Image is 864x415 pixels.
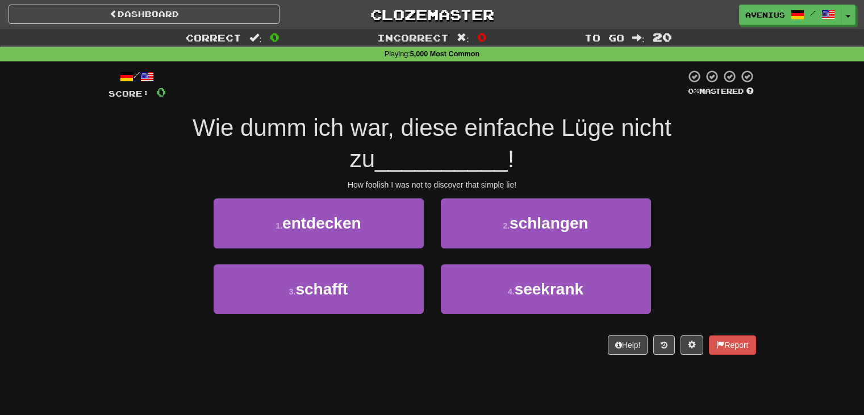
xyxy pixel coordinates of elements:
[156,85,166,99] span: 0
[377,32,449,43] span: Incorrect
[249,33,262,43] span: :
[9,5,279,24] a: Dashboard
[709,335,756,355] button: Report
[108,89,149,98] span: Score:
[585,32,624,43] span: To go
[653,335,675,355] button: Round history (alt+y)
[289,287,296,296] small: 3 .
[186,32,241,43] span: Correct
[295,280,348,298] span: schafft
[441,264,651,314] button: 4.seekrank
[745,10,785,20] span: Avenius
[515,280,583,298] span: seekrank
[193,114,671,172] span: Wie dumm ich war, diese einfache Lüge nicht zu
[214,264,424,314] button: 3.schafft
[508,146,515,172] span: !
[508,287,515,296] small: 4 .
[108,69,166,84] div: /
[510,214,588,232] span: schlangen
[270,30,279,44] span: 0
[686,86,756,97] div: Mastered
[108,179,756,190] div: How foolish I was not to discover that simple lie!
[410,50,479,58] strong: 5,000 Most Common
[276,221,282,230] small: 1 .
[457,33,469,43] span: :
[503,221,510,230] small: 2 .
[608,335,648,355] button: Help!
[282,214,361,232] span: entdecken
[653,30,672,44] span: 20
[441,198,651,248] button: 2.schlangen
[688,86,699,96] span: 0 %
[810,9,816,17] span: /
[632,33,645,43] span: :
[739,5,841,25] a: Avenius /
[297,5,567,24] a: Clozemaster
[477,30,487,44] span: 0
[214,198,424,248] button: 1.entdecken
[375,146,508,172] span: __________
